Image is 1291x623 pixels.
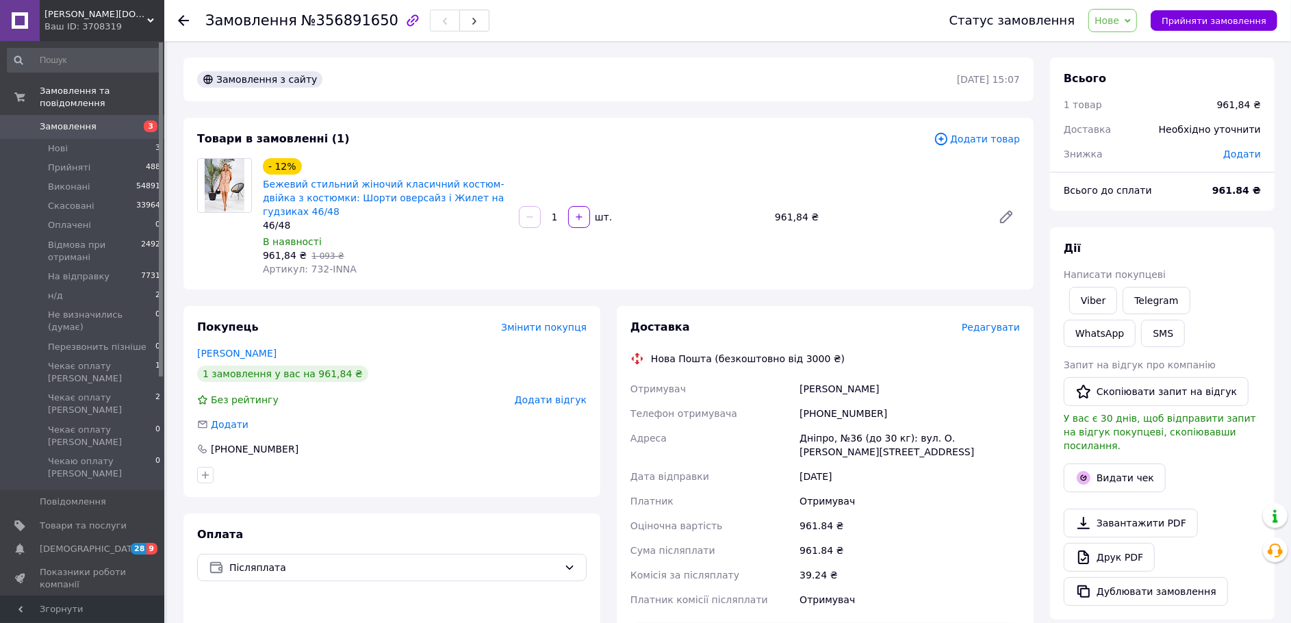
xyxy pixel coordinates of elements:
[1064,99,1102,110] span: 1 товар
[155,455,160,480] span: 0
[949,14,1075,27] div: Статус замовлення
[1095,15,1119,26] span: Нове
[957,74,1020,85] time: [DATE] 15:07
[263,236,322,247] span: В наявності
[178,14,189,27] div: Повернутися назад
[205,12,297,29] span: Замовлення
[797,426,1023,464] div: Дніпро, №36 (до 30 кг): вул. О. [PERSON_NAME][STREET_ADDRESS]
[797,538,1023,563] div: 961.84 ₴
[263,158,302,175] div: - 12%
[934,131,1020,147] span: Додати товар
[515,394,587,405] span: Додати відгук
[141,239,160,264] span: 2492
[1162,16,1266,26] span: Прийняти замовлення
[48,200,94,212] span: Скасовані
[501,322,587,333] span: Змінити покупця
[797,464,1023,489] div: [DATE]
[630,520,722,531] span: Оціночна вартість
[797,513,1023,538] div: 961.84 ₴
[1069,287,1117,314] a: Viber
[1217,98,1261,112] div: 961,84 ₴
[1064,269,1166,280] span: Написати покупцеві
[209,442,300,456] div: [PHONE_NUMBER]
[48,142,68,155] span: Нові
[229,560,559,575] span: Післяплата
[1064,242,1081,255] span: Дії
[48,219,91,231] span: Оплачені
[48,455,155,480] span: Чекаю оплату [PERSON_NAME]
[44,8,147,21] span: stefania.shop
[211,419,248,430] span: Додати
[7,48,162,73] input: Пошук
[797,489,1023,513] div: Отримувач
[197,366,368,382] div: 1 замовлення у вас на 961,84 ₴
[48,392,155,416] span: Чекає оплату [PERSON_NAME]
[311,251,344,261] span: 1 093 ₴
[1064,185,1152,196] span: Всього до сплати
[40,496,106,508] span: Повідомлення
[48,360,155,385] span: Чекає оплату [PERSON_NAME]
[962,322,1020,333] span: Редагувати
[131,543,146,555] span: 28
[155,309,160,333] span: 0
[263,250,307,261] span: 961,84 ₴
[630,570,739,581] span: Комісія за післяплату
[1064,149,1103,160] span: Знижка
[797,587,1023,612] div: Отримувач
[136,181,160,193] span: 54891
[1064,359,1216,370] span: Запит на відгук про компанію
[48,290,63,302] span: н/д
[44,21,164,33] div: Ваш ID: 3708319
[141,270,160,283] span: 7731
[144,120,157,132] span: 3
[630,320,690,333] span: Доставка
[769,207,987,227] div: 961,84 ₴
[630,545,715,556] span: Сума післяплати
[630,408,737,419] span: Телефон отримувача
[591,210,613,224] div: шт.
[1064,543,1155,572] a: Друк PDF
[1064,577,1228,606] button: Дублювати замовлення
[40,566,127,591] span: Показники роботи компанії
[1064,463,1166,492] button: Видати чек
[1064,509,1198,537] a: Завантажити PDF
[301,12,398,29] span: №356891650
[40,120,97,133] span: Замовлення
[1064,124,1111,135] span: Доставка
[1151,114,1269,144] div: Необхідно уточнити
[1064,413,1256,451] span: У вас є 30 днів, щоб відправити запит на відгук покупцеві, скопіювавши посилання.
[1223,149,1261,160] span: Додати
[1064,377,1249,406] button: Скопіювати запит на відгук
[648,352,848,366] div: Нова Пошта (безкоштовно від 3000 ₴)
[48,309,155,333] span: Не визначились (думає)
[630,496,674,507] span: Платник
[630,433,667,444] span: Адреса
[1151,10,1277,31] button: Прийняти замовлення
[630,471,709,482] span: Дата відправки
[40,543,141,555] span: [DEMOGRAPHIC_DATA]
[630,594,768,605] span: Платник комісії післяплати
[155,142,160,155] span: 3
[48,424,155,448] span: Чекає оплату [PERSON_NAME]
[263,218,508,232] div: 46/48
[155,341,160,353] span: 0
[211,394,279,405] span: Без рейтингу
[155,392,160,416] span: 2
[797,401,1023,426] div: [PHONE_NUMBER]
[993,203,1020,231] a: Редагувати
[136,200,160,212] span: 33964
[146,162,160,174] span: 488
[1064,320,1136,347] a: WhatsApp
[197,320,259,333] span: Покупець
[197,132,350,145] span: Товари в замовленні (1)
[146,543,157,555] span: 9
[48,270,110,283] span: На відправку
[155,360,160,385] span: 1
[48,162,90,174] span: Прийняті
[263,264,357,275] span: Артикул: 732-INNA
[48,341,146,353] span: Перезвонить пізніше
[40,520,127,532] span: Товари та послуги
[1212,185,1261,196] b: 961.84 ₴
[630,383,686,394] span: Отримувач
[155,424,160,448] span: 0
